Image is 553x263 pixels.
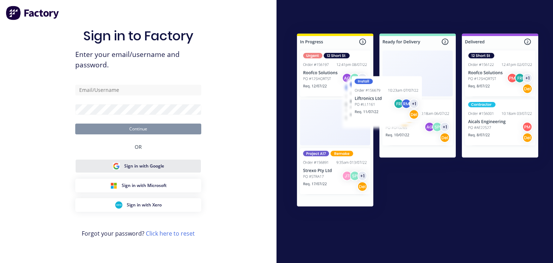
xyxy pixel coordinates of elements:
button: Continue [75,124,201,134]
span: Sign in with Microsoft [122,182,167,189]
a: Click here to reset [146,229,195,237]
img: Factory [6,6,60,20]
div: OR [135,134,142,159]
button: Google Sign inSign in with Google [75,159,201,173]
img: Google Sign in [113,162,120,170]
button: Xero Sign inSign in with Xero [75,198,201,212]
span: Sign in with Xero [127,202,162,208]
button: Microsoft Sign inSign in with Microsoft [75,179,201,192]
img: Xero Sign in [115,201,122,209]
input: Email/Username [75,85,201,95]
span: Sign in with Google [124,163,164,169]
img: Sign in [282,20,553,222]
img: Microsoft Sign in [110,182,117,189]
h1: Sign in to Factory [83,28,193,44]
span: Enter your email/username and password. [75,49,201,70]
span: Forgot your password? [82,229,195,238]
